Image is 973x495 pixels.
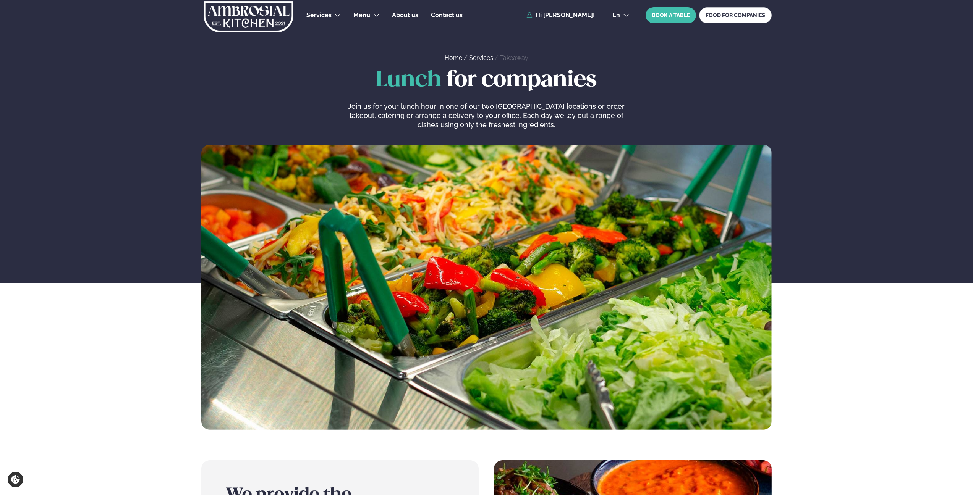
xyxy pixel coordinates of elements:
[376,70,442,91] span: Lunch
[201,145,772,430] img: image alt
[495,54,500,61] span: /
[612,12,620,18] span: en
[500,54,528,61] a: Takeaway
[306,11,332,20] a: Services
[431,11,463,20] a: Contact us
[203,1,294,32] img: logo
[464,54,469,61] span: /
[699,7,772,23] a: FOOD FOR COMPANIES
[392,11,418,20] a: About us
[8,472,23,487] a: Cookie settings
[342,102,631,129] p: Join us for your lunch hour in one of our two [GEOGRAPHIC_DATA] locations or order takeout, cater...
[469,54,493,61] a: Services
[353,11,370,19] span: Menu
[431,11,463,19] span: Contact us
[526,12,595,19] a: Hi [PERSON_NAME]!
[445,54,462,61] a: Home
[606,12,635,18] button: en
[201,68,772,93] h1: for companies
[392,11,418,19] span: About us
[646,7,696,23] button: BOOK A TABLE
[353,11,370,20] a: Menu
[306,11,332,19] span: Services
